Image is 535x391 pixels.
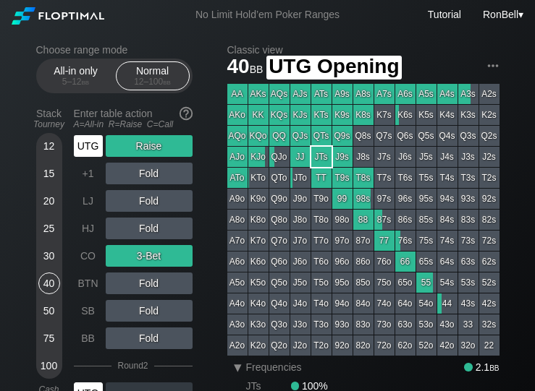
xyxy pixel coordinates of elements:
[38,272,60,294] div: 40
[227,168,248,188] div: ATo
[332,293,353,314] div: 94o
[374,84,395,104] div: A7s
[30,102,68,135] div: Stack
[74,272,103,294] div: BTN
[74,300,103,322] div: SB
[395,105,416,125] div: K6s
[374,189,395,209] div: 97s
[106,163,193,184] div: Fold
[353,189,374,209] div: 98s
[119,62,186,90] div: Normal
[269,314,290,335] div: Q3o
[269,293,290,314] div: Q4o
[458,210,479,230] div: 83s
[266,56,401,80] span: UTG Opening
[437,126,458,146] div: Q4s
[353,314,374,335] div: 83o
[248,252,269,272] div: K6o
[374,272,395,293] div: 75o
[353,105,374,125] div: K8s
[416,335,437,356] div: 52o
[248,335,269,356] div: K2o
[74,245,103,267] div: CO
[458,293,479,314] div: 43s
[106,327,193,349] div: Fold
[485,58,501,74] img: ellipsis.fd386fe8.svg
[332,231,353,251] div: 97o
[290,126,311,146] div: QJs
[374,168,395,188] div: T7s
[248,293,269,314] div: K4o
[458,168,479,188] div: T3s
[458,126,479,146] div: Q3s
[74,135,103,157] div: UTG
[178,106,194,121] img: help.32db89a4.svg
[311,84,332,104] div: ATs
[311,231,332,251] div: T7o
[416,189,437,209] div: 95s
[395,272,416,293] div: 65o
[374,314,395,335] div: 73o
[290,84,311,104] div: AJs
[290,210,311,230] div: J8o
[290,189,311,209] div: J9o
[437,168,458,188] div: T4s
[332,189,353,209] div: 99
[290,314,311,335] div: J3o
[106,190,193,212] div: Fold
[290,293,311,314] div: J4o
[269,210,290,230] div: Q8o
[458,189,479,209] div: 93s
[458,84,479,104] div: A3s
[46,77,106,87] div: 5 – 12
[269,252,290,272] div: Q6o
[437,189,458,209] div: 94s
[464,361,499,373] div: 2.1
[395,84,416,104] div: A6s
[416,231,437,251] div: 75s
[479,84,500,104] div: A2s
[332,272,353,293] div: 95o
[227,272,248,293] div: A5o
[290,335,311,356] div: J2o
[163,77,171,87] span: bb
[483,9,518,20] span: RonBell
[227,335,248,356] div: A2o
[374,293,395,314] div: 74o
[248,210,269,230] div: K8o
[416,272,437,293] div: 55
[269,168,290,188] div: QTo
[416,210,437,230] div: 85s
[353,252,374,272] div: 86o
[227,105,248,125] div: AKo
[38,163,60,184] div: 15
[479,252,500,272] div: 62s
[38,245,60,267] div: 30
[269,189,290,209] div: Q9o
[38,190,60,212] div: 20
[290,105,311,125] div: KJs
[269,105,290,125] div: KQs
[311,189,332,209] div: T9o
[437,84,458,104] div: A4s
[353,231,374,251] div: 87o
[332,314,353,335] div: 93o
[106,272,193,294] div: Fold
[374,126,395,146] div: Q7s
[250,60,264,76] span: bb
[106,245,193,267] div: 3-Bet
[248,168,269,188] div: KTo
[332,210,353,230] div: 98o
[458,314,479,335] div: 33
[290,168,311,188] div: JTo
[248,126,269,146] div: KQo
[437,105,458,125] div: K4s
[311,168,332,188] div: TT
[374,147,395,167] div: J7s
[38,355,60,377] div: 100
[395,231,416,251] div: 76s
[458,335,479,356] div: 32o
[290,231,311,251] div: J7o
[227,314,248,335] div: A3o
[374,252,395,272] div: 76o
